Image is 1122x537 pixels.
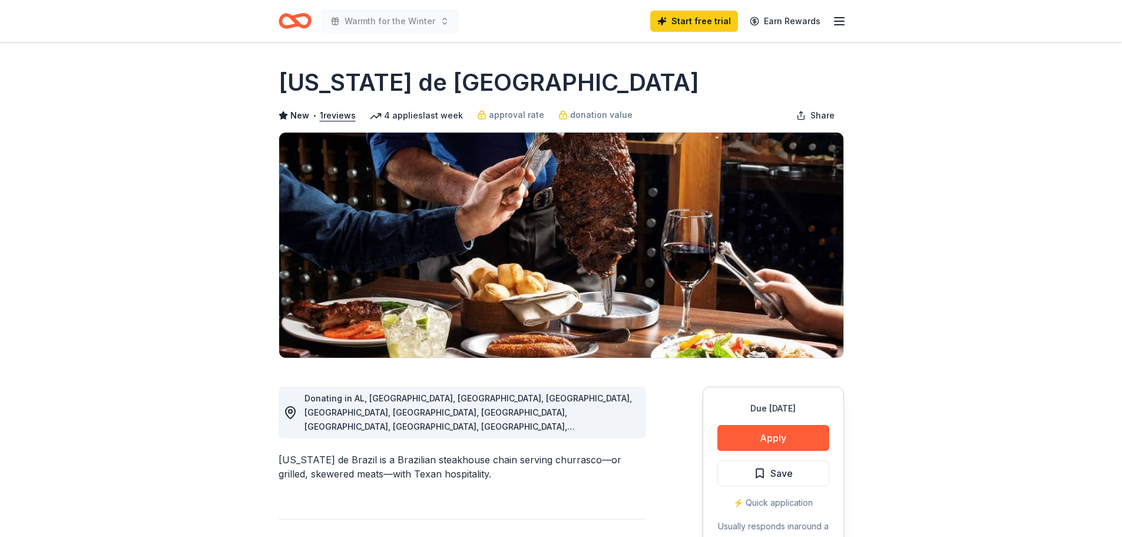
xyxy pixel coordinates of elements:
img: Image for Texas de Brazil [279,133,843,358]
a: Earn Rewards [743,11,828,32]
span: Donating in AL, [GEOGRAPHIC_DATA], [GEOGRAPHIC_DATA], [GEOGRAPHIC_DATA], [GEOGRAPHIC_DATA], [GEOG... [305,393,632,502]
a: donation value [558,108,633,122]
a: Home [279,7,312,35]
span: donation value [570,108,633,122]
span: • [312,111,316,120]
button: Share [787,104,844,127]
span: Save [770,466,793,481]
span: approval rate [489,108,544,122]
span: Share [810,108,835,123]
h1: [US_STATE] de [GEOGRAPHIC_DATA] [279,66,699,99]
span: Warmth for the Winter [345,14,435,28]
div: Due [DATE] [717,401,829,416]
button: Warmth for the Winter [321,9,459,33]
button: 1reviews [320,108,356,123]
button: Save [717,460,829,486]
div: 4 applies last week [370,108,463,123]
div: ⚡️ Quick application [717,496,829,510]
a: Start free trial [650,11,738,32]
div: [US_STATE] de Brazil is a Brazilian steakhouse chain serving churrasco—or grilled, skewered meats... [279,453,646,481]
a: approval rate [477,108,544,122]
span: New [290,108,309,123]
button: Apply [717,425,829,451]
